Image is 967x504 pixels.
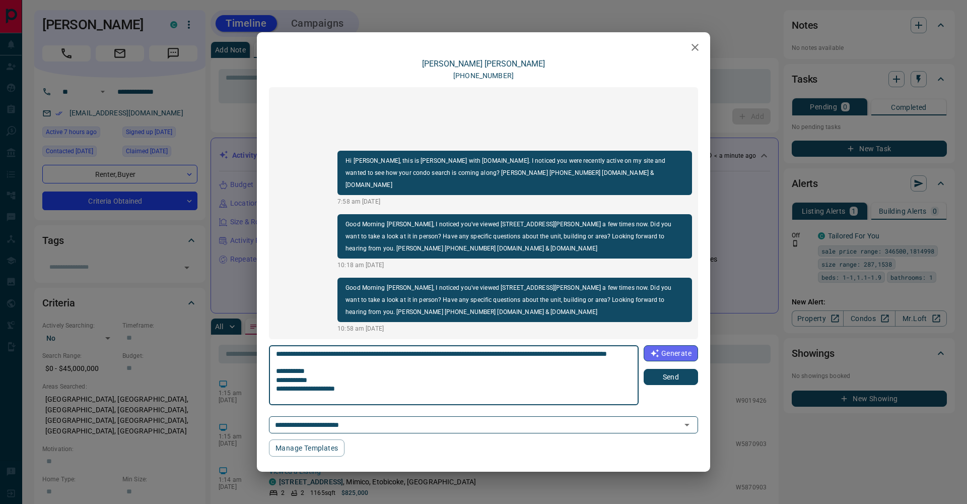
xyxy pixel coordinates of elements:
[346,155,684,191] p: Hi [PERSON_NAME], this is [PERSON_NAME] with [DOMAIN_NAME]. I noticed you were recently active on...
[337,197,692,206] p: 7:58 am [DATE]
[269,439,344,457] button: Manage Templates
[680,418,694,432] button: Open
[644,345,698,361] button: Generate
[337,324,692,333] p: 10:58 am [DATE]
[346,282,684,318] p: Good Morning [PERSON_NAME], I noticed you've viewed [STREET_ADDRESS][PERSON_NAME] a few times now...
[644,369,698,385] button: Send
[453,71,514,81] p: [PHONE_NUMBER]
[422,59,545,69] a: [PERSON_NAME] [PERSON_NAME]
[337,261,692,270] p: 10:18 am [DATE]
[346,218,684,255] p: Good Morning [PERSON_NAME], I noticed you've viewed [STREET_ADDRESS][PERSON_NAME] a few times now...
